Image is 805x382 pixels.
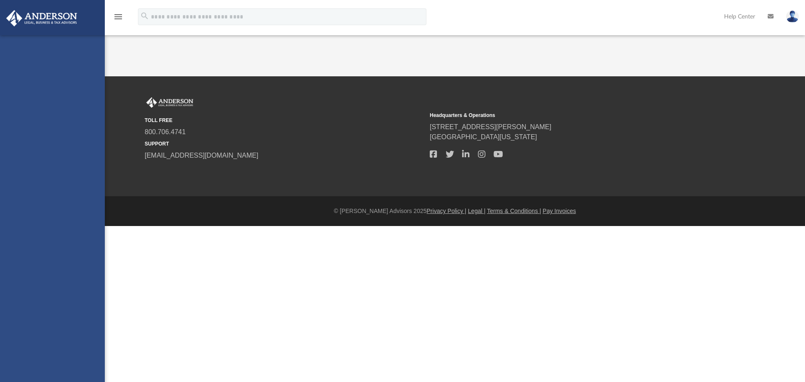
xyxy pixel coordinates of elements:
a: Terms & Conditions | [487,208,541,214]
i: search [140,11,149,21]
a: Pay Invoices [543,208,576,214]
a: menu [113,16,123,22]
a: [GEOGRAPHIC_DATA][US_STATE] [430,133,537,140]
a: Privacy Policy | [427,208,467,214]
i: menu [113,12,123,22]
div: © [PERSON_NAME] Advisors 2025 [105,207,805,216]
a: [EMAIL_ADDRESS][DOMAIN_NAME] [145,152,258,159]
img: Anderson Advisors Platinum Portal [145,97,195,108]
a: Legal | [468,208,486,214]
img: User Pic [786,10,799,23]
small: SUPPORT [145,140,424,148]
img: Anderson Advisors Platinum Portal [4,10,80,26]
a: 800.706.4741 [145,128,186,135]
a: [STREET_ADDRESS][PERSON_NAME] [430,123,551,130]
small: Headquarters & Operations [430,112,709,119]
small: TOLL FREE [145,117,424,124]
